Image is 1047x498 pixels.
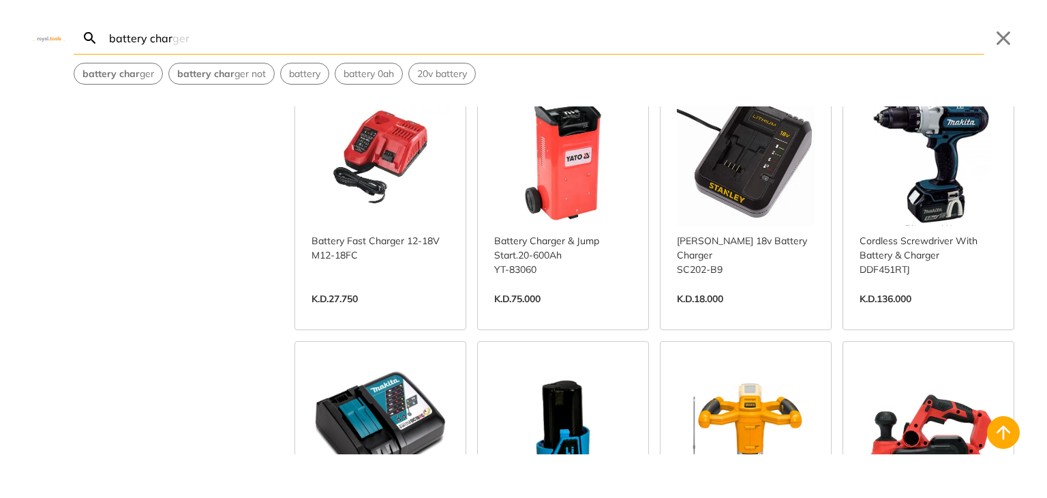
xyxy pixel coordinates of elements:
[169,63,274,84] button: Select suggestion: battery charger not
[82,68,140,80] strong: battery char
[106,22,984,54] input: Search…
[992,422,1014,443] svg: Back to top
[409,63,475,84] button: Select suggestion: 20v battery
[289,67,320,81] span: battery
[33,35,65,41] img: Close
[408,63,476,85] div: Suggestion: 20v battery
[992,27,1014,49] button: Close
[74,63,163,85] div: Suggestion: battery charger
[344,67,394,81] span: battery 0ah
[280,63,329,85] div: Suggestion: battery
[177,67,266,81] span: ger not
[74,63,162,84] button: Select suggestion: battery charger
[82,67,154,81] span: ger
[168,63,275,85] div: Suggestion: battery charger not
[177,68,234,80] strong: battery char
[335,63,402,84] button: Select suggestion: battery 0ah
[417,67,467,81] span: 20v battery
[82,30,98,46] svg: Search
[281,63,329,84] button: Select suggestion: battery
[987,416,1020,449] button: Back to top
[335,63,403,85] div: Suggestion: battery 0ah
